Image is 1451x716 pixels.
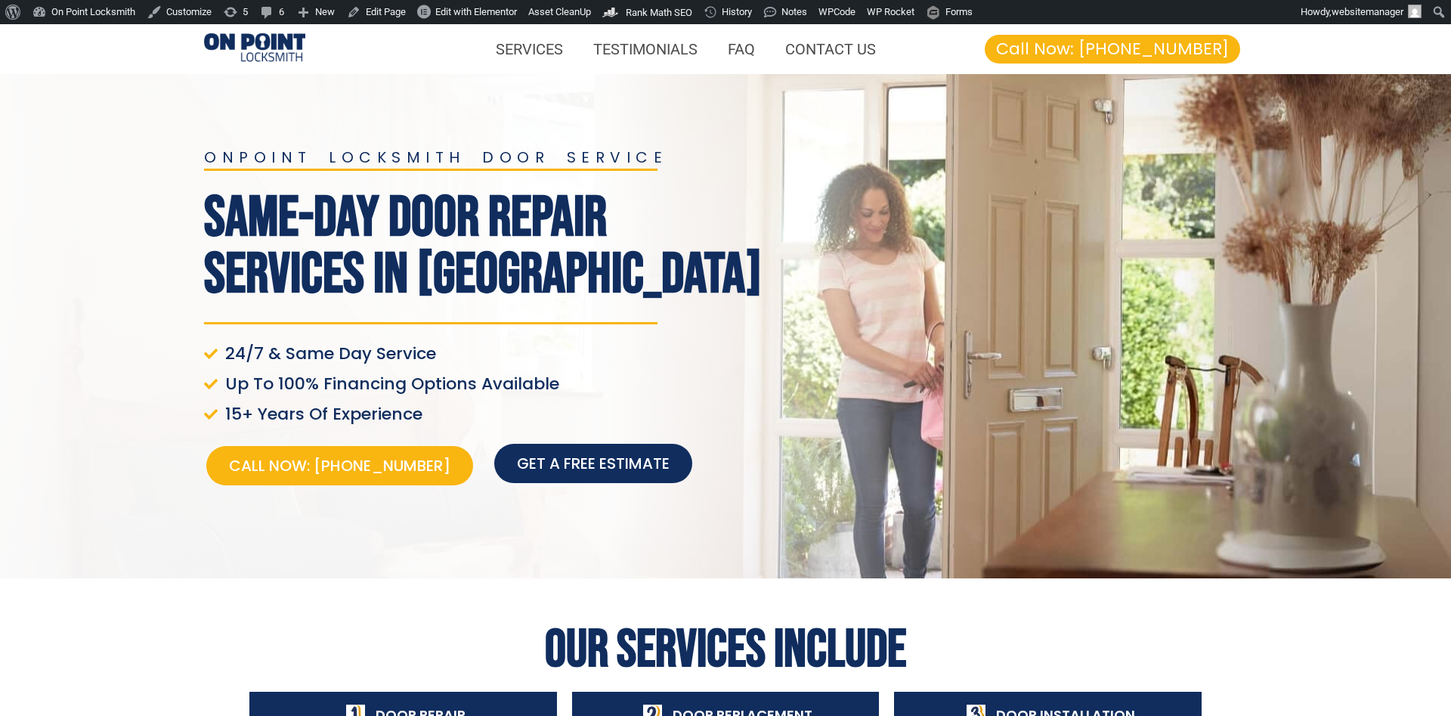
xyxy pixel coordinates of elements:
[320,32,891,67] nav: Menu
[221,343,436,364] span: 24/7 & Same Day Service
[221,373,559,395] span: Up To 100% Financing Options Available
[996,41,1229,57] span: Call Now: [PHONE_NUMBER]
[221,404,422,425] span: 15+ Years Of Experience
[229,455,450,476] span: Call Now: [PHONE_NUMBER]
[578,32,713,67] a: TESTIMONIALS
[494,444,692,483] a: Get a free estimate
[517,453,670,474] span: Get a free estimate
[713,32,770,67] a: FAQ
[985,35,1240,64] a: Call Now: [PHONE_NUMBER]
[1332,6,1403,17] span: websitemanager
[770,32,891,67] a: CONTACT US
[204,33,305,64] img: Door Repair Service Locations 1
[242,624,1209,677] h2: Our Services Include
[206,446,473,485] a: Call Now: [PHONE_NUMBER]
[204,190,771,303] h1: Same-Day Door Repair Services In [GEOGRAPHIC_DATA]
[481,32,578,67] a: SERVICES
[626,7,692,18] span: Rank Math SEO
[204,150,771,165] h2: onpoint locksmith door service
[435,6,517,17] span: Edit with Elementor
